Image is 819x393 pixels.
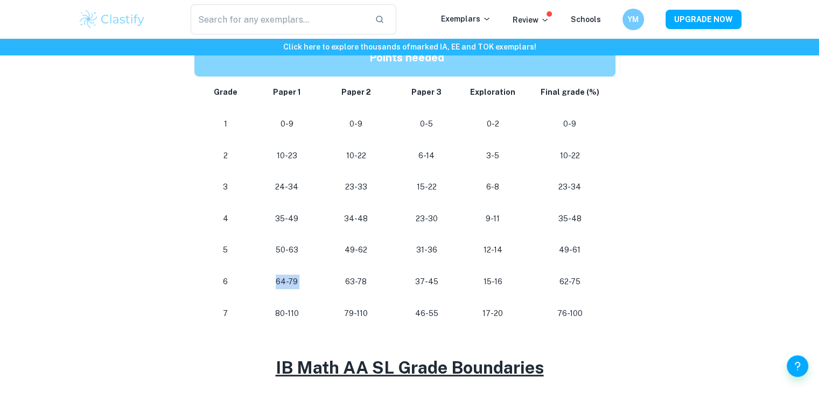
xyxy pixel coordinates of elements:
p: 12-14 [470,243,515,257]
img: Clastify logo [78,9,146,30]
p: 10-22 [533,149,607,163]
p: 6 [207,275,244,289]
p: 7 [207,306,244,321]
p: 23-34 [533,180,607,194]
p: 0-9 [261,117,312,131]
p: 6-8 [470,180,515,194]
p: 15-16 [470,275,515,289]
p: 0-5 [400,117,453,131]
p: 76-100 [533,306,607,321]
p: 10-22 [330,149,383,163]
button: YM [622,9,644,30]
p: 46-55 [400,306,453,321]
p: Review [513,14,549,26]
p: 63-78 [330,275,383,289]
p: 2 [207,149,244,163]
p: 23-33 [330,180,383,194]
p: 37-45 [400,275,453,289]
p: 79-110 [330,306,383,321]
p: 50-63 [261,243,312,257]
button: UPGRADE NOW [666,10,741,29]
p: 34-48 [330,212,383,226]
p: 80-110 [261,306,312,321]
p: 0-2 [470,117,515,131]
p: 1 [207,117,244,131]
strong: Paper 3 [411,88,442,96]
p: 23-30 [400,212,453,226]
button: Help and Feedback [787,355,808,377]
p: 17-20 [470,306,515,321]
p: 4 [207,212,244,226]
h6: Click here to explore thousands of marked IA, EE and TOK exemplars ! [2,41,817,53]
p: 9-11 [470,212,515,226]
p: 0-9 [533,117,607,131]
p: 31-36 [400,243,453,257]
strong: Paper 1 [273,88,301,96]
strong: Grade [214,88,237,96]
strong: Points needed [369,51,444,64]
p: 49-61 [533,243,607,257]
p: 62-75 [533,275,607,289]
p: 3 [207,180,244,194]
strong: Exploration [470,88,515,96]
p: 64-79 [261,275,312,289]
p: 10-23 [261,149,312,163]
p: 0-9 [330,117,383,131]
p: 15-22 [400,180,453,194]
h6: YM [627,13,639,25]
u: IB Math AA SL Grade Boundaries [276,357,544,377]
p: 3-5 [470,149,515,163]
p: 24-34 [261,180,312,194]
input: Search for any exemplars... [191,4,367,34]
a: Schools [571,15,601,24]
strong: Final grade (%) [541,88,599,96]
p: 49-62 [330,243,383,257]
strong: Paper 2 [341,88,371,96]
p: 35-49 [261,212,312,226]
p: Exemplars [441,13,491,25]
p: 5 [207,243,244,257]
p: 6-14 [400,149,453,163]
p: 35-48 [533,212,607,226]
